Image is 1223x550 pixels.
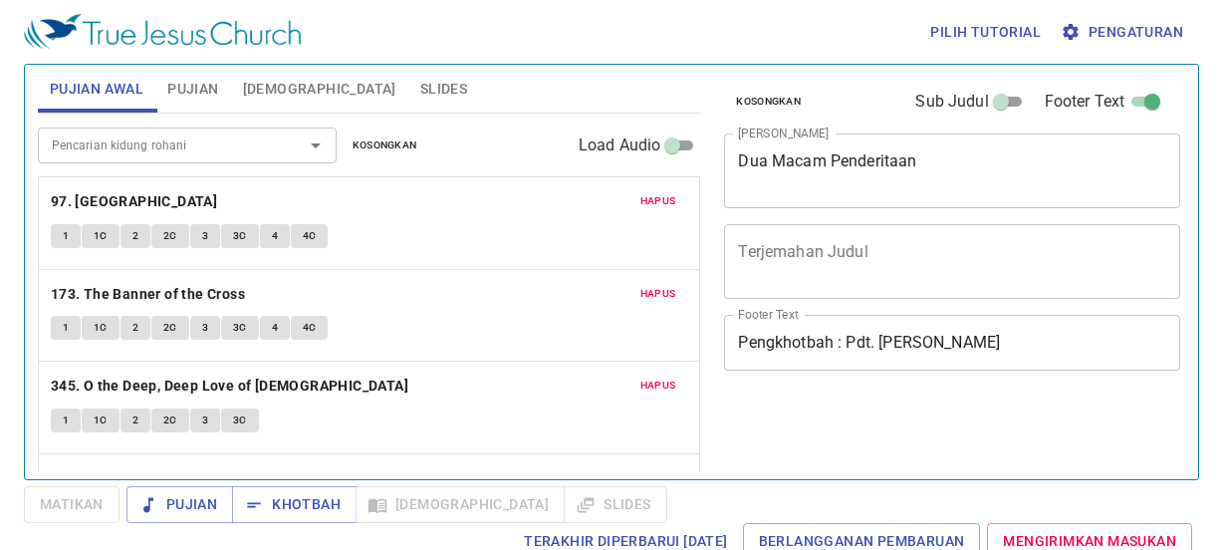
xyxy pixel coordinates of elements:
[163,227,177,245] span: 2C
[736,93,801,111] span: Kosongkan
[272,319,278,337] span: 4
[82,409,120,432] button: 1C
[132,227,138,245] span: 2
[221,224,259,248] button: 3C
[260,224,290,248] button: 4
[94,412,108,429] span: 1C
[202,412,208,429] span: 3
[579,134,661,157] span: Load Audio
[233,319,247,337] span: 3C
[248,492,341,517] span: Khotbah
[640,469,676,487] span: Hapus
[94,319,108,337] span: 1C
[82,224,120,248] button: 1C
[163,412,177,429] span: 2C
[82,316,120,340] button: 1C
[724,90,813,114] button: Kosongkan
[51,374,408,399] b: 345. O the Deep, Deep Love of [DEMOGRAPHIC_DATA]
[233,412,247,429] span: 3C
[24,14,301,50] img: True Jesus Church
[640,377,676,395] span: Hapus
[930,20,1041,45] span: Pilih tutorial
[291,316,329,340] button: 4C
[51,224,81,248] button: 1
[151,316,189,340] button: 2C
[51,409,81,432] button: 1
[167,77,218,102] span: Pujian
[51,189,221,214] button: 97. [GEOGRAPHIC_DATA]
[922,14,1049,51] button: Pilih tutorial
[420,77,467,102] span: Slides
[51,282,249,307] button: 173. The Banner of the Cross
[51,189,217,214] b: 97. [GEOGRAPHIC_DATA]
[51,316,81,340] button: 1
[915,90,988,114] span: Sub Judul
[272,227,278,245] span: 4
[1045,90,1125,114] span: Footer Text
[640,285,676,303] span: Hapus
[738,151,1166,189] textarea: Dua Macam Penderitaan
[142,492,217,517] span: Pujian
[291,224,329,248] button: 4C
[51,374,412,399] button: 345. O the Deep, Deep Love of [DEMOGRAPHIC_DATA]
[341,134,429,157] button: Kosongkan
[163,319,177,337] span: 2C
[303,319,317,337] span: 4C
[190,224,220,248] button: 3
[190,316,220,340] button: 3
[260,316,290,340] button: 4
[233,227,247,245] span: 3C
[51,466,215,491] button: 355. Constantly Abiding
[243,77,396,102] span: [DEMOGRAPHIC_DATA]
[151,224,189,248] button: 2C
[121,224,150,248] button: 2
[628,466,688,490] button: Hapus
[353,137,417,154] span: Kosongkan
[1057,14,1191,51] button: Pengaturan
[132,412,138,429] span: 2
[202,319,208,337] span: 3
[628,374,688,398] button: Hapus
[221,316,259,340] button: 3C
[63,412,69,429] span: 1
[628,282,688,306] button: Hapus
[151,409,189,432] button: 2C
[51,466,211,491] b: 355. Constantly Abiding
[221,409,259,432] button: 3C
[132,319,138,337] span: 2
[232,486,357,523] button: Khotbah
[628,189,688,213] button: Hapus
[202,227,208,245] span: 3
[190,409,220,432] button: 3
[51,282,245,307] b: 173. The Banner of the Cross
[640,192,676,210] span: Hapus
[302,132,330,159] button: Open
[63,227,69,245] span: 1
[126,486,233,523] button: Pujian
[94,227,108,245] span: 1C
[50,77,143,102] span: Pujian Awal
[1065,20,1183,45] span: Pengaturan
[303,227,317,245] span: 4C
[121,409,150,432] button: 2
[63,319,69,337] span: 1
[121,316,150,340] button: 2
